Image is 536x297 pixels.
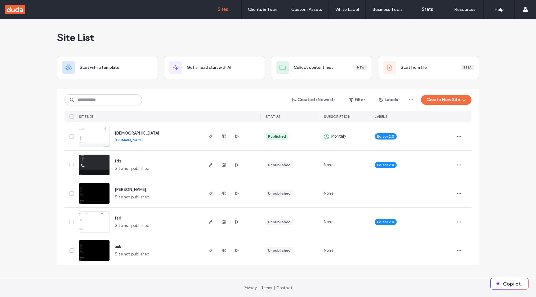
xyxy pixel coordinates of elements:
[115,194,150,200] span: Site not published
[115,223,150,229] span: Site not published
[454,7,476,12] label: Resources
[343,95,371,105] button: Filter
[324,219,333,225] span: None
[324,114,350,119] span: SUBSCRIPTION
[115,138,143,142] a: [DOMAIN_NAME]
[115,187,146,192] a: [PERSON_NAME]
[324,190,333,197] span: None
[268,134,286,139] div: Published
[115,131,159,135] a: [DEMOGRAPHIC_DATA]
[115,244,121,249] a: uuk
[268,162,291,168] div: Unpublished
[268,191,291,196] div: Unpublished
[271,56,372,79] div: Collect content firstNew
[187,64,231,71] span: Get a head start with AI
[331,133,346,140] span: Monthly
[57,31,94,44] span: Site List
[115,251,150,257] span: Site not published
[422,7,433,12] label: Stats
[373,95,404,105] button: Labels
[461,65,474,70] div: Beta
[115,166,150,172] span: Site not published
[375,114,387,119] span: LABELS
[355,65,367,70] div: New
[377,219,394,225] span: Editor 2.0
[115,216,121,220] a: fsd
[164,56,265,79] div: Get a head start with AI
[377,134,394,139] span: Editor 2.0
[258,286,260,290] span: |
[57,56,158,79] div: Start with a template
[274,286,275,290] span: |
[324,162,333,168] span: None
[286,95,341,105] button: Created (Newest)
[248,7,279,12] label: Clients & Team
[266,114,280,119] span: STATUS
[401,64,427,71] span: Start from file
[243,286,257,290] a: Privacy
[276,286,293,290] a: Contact
[261,286,272,290] a: Terms
[291,7,322,12] label: Custom Assets
[421,95,471,105] button: Create New Site
[218,7,228,12] label: Sites
[372,7,403,12] label: Business Tools
[268,219,291,225] div: Unpublished
[494,7,504,12] label: Help
[335,7,359,12] label: White Label
[378,56,479,79] div: Start from fileBeta
[80,64,119,71] span: Start with a template
[377,162,394,168] span: Editor 2.0
[268,248,291,253] div: Unpublished
[115,159,121,163] a: fds
[324,247,333,254] span: None
[491,278,528,289] button: Copilot
[79,114,95,119] span: SITES (5)
[294,64,333,71] span: Collect content first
